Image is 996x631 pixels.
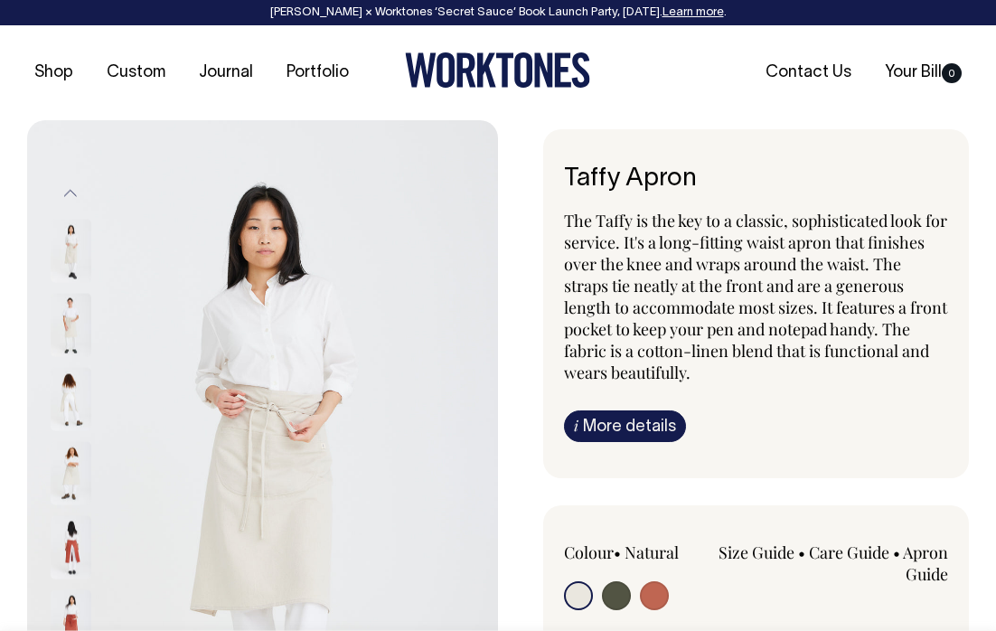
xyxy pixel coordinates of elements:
span: • [614,542,621,563]
a: Portfolio [279,58,356,88]
span: • [798,542,805,563]
button: Previous [57,174,84,214]
span: i [574,416,578,435]
span: 0 [942,63,962,83]
a: iMore details [564,410,686,442]
span: • [893,542,900,563]
img: natural [51,442,91,505]
a: Contact Us [758,58,859,88]
div: Colour [564,542,718,563]
img: natural [51,220,91,283]
div: [PERSON_NAME] × Worktones ‘Secret Sauce’ Book Launch Party, [DATE]. . [18,6,978,19]
a: Journal [192,58,260,88]
a: Shop [27,58,80,88]
span: The Taffy is the key to a classic, sophisticated look for service. It's a long-fitting waist apro... [564,210,947,383]
a: Learn more [662,7,724,18]
img: natural [51,294,91,357]
img: rust [51,516,91,579]
a: Custom [99,58,173,88]
img: natural [51,368,91,431]
h1: Taffy Apron [564,165,948,193]
a: Size Guide [719,542,794,563]
a: Your Bill0 [878,58,969,88]
label: Natural [625,542,679,563]
a: Apron Guide [903,542,948,585]
a: Care Guide [809,542,889,563]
